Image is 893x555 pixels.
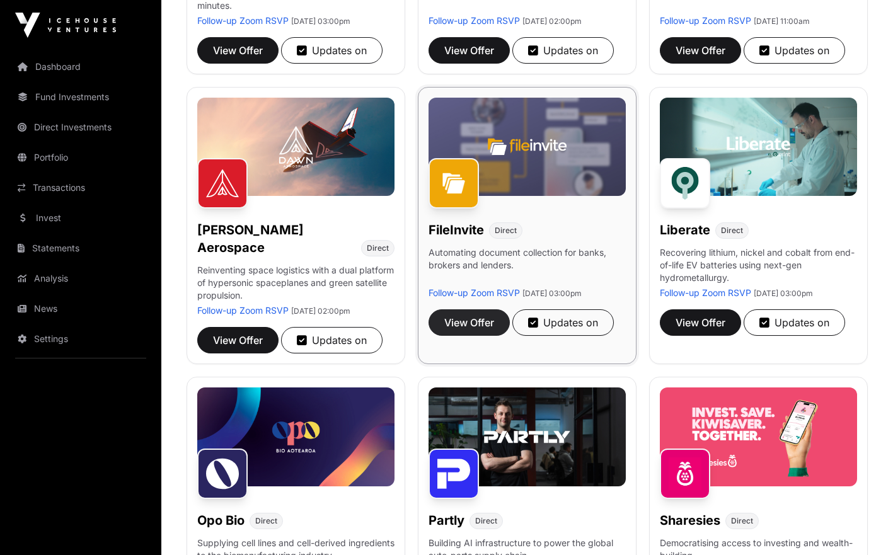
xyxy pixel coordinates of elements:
[660,15,751,26] a: Follow-up Zoom RSVP
[744,309,845,336] button: Updates on
[10,325,151,353] a: Settings
[281,327,383,353] button: Updates on
[660,98,857,197] img: Liberate-Banner.jpg
[197,449,248,499] img: Opo Bio
[759,315,829,330] div: Updates on
[429,309,510,336] button: View Offer
[660,158,710,209] img: Liberate
[660,287,751,298] a: Follow-up Zoom RSVP
[660,449,710,499] img: Sharesies
[10,144,151,171] a: Portfolio
[197,387,395,486] img: Opo-Bio-Banner.jpg
[213,333,263,348] span: View Offer
[429,246,626,287] p: Automating document collection for banks, brokers and lenders.
[475,516,497,526] span: Direct
[10,234,151,262] a: Statements
[297,43,367,58] div: Updates on
[197,98,395,197] img: Dawn-Banner.jpg
[754,289,813,298] span: [DATE] 03:00pm
[512,37,614,64] button: Updates on
[197,15,289,26] a: Follow-up Zoom RSVP
[10,265,151,292] a: Analysis
[10,204,151,232] a: Invest
[429,15,520,26] a: Follow-up Zoom RSVP
[512,309,614,336] button: Updates on
[197,264,395,304] p: Reinventing space logistics with a dual platform of hypersonic spaceplanes and green satellite pr...
[744,37,845,64] button: Updates on
[660,512,720,529] h1: Sharesies
[754,16,810,26] span: [DATE] 11:00am
[660,309,741,336] button: View Offer
[731,516,753,526] span: Direct
[255,516,277,526] span: Direct
[197,37,279,64] button: View Offer
[197,221,356,256] h1: [PERSON_NAME] Aerospace
[429,98,626,197] img: File-Invite-Banner.jpg
[429,449,479,499] img: Partly
[213,43,263,58] span: View Offer
[721,226,743,236] span: Direct
[759,43,829,58] div: Updates on
[197,305,289,316] a: Follow-up Zoom RSVP
[429,287,520,298] a: Follow-up Zoom RSVP
[830,495,893,555] iframe: Chat Widget
[522,16,582,26] span: [DATE] 02:00pm
[444,315,494,330] span: View Offer
[197,327,279,353] button: View Offer
[528,43,598,58] div: Updates on
[676,315,725,330] span: View Offer
[660,246,857,287] p: Recovering lithium, nickel and cobalt from end-of-life EV batteries using next-gen hydrometallurgy.
[429,221,484,239] h1: FileInvite
[522,289,582,298] span: [DATE] 03:00pm
[495,226,517,236] span: Direct
[429,158,479,209] img: FileInvite
[281,37,383,64] button: Updates on
[10,83,151,111] a: Fund Investments
[10,295,151,323] a: News
[197,512,245,529] h1: Opo Bio
[291,306,350,316] span: [DATE] 02:00pm
[528,315,598,330] div: Updates on
[429,37,510,64] button: View Offer
[444,43,494,58] span: View Offer
[10,174,151,202] a: Transactions
[660,221,710,239] h1: Liberate
[429,387,626,486] img: Partly-Banner.jpg
[429,512,464,529] h1: Partly
[676,43,725,58] span: View Offer
[291,16,350,26] span: [DATE] 03:00pm
[10,53,151,81] a: Dashboard
[15,13,116,38] img: Icehouse Ventures Logo
[197,158,248,209] img: Dawn Aerospace
[367,243,389,253] span: Direct
[10,113,151,141] a: Direct Investments
[660,37,741,64] button: View Offer
[660,387,857,486] img: Sharesies-Banner.jpg
[297,333,367,348] div: Updates on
